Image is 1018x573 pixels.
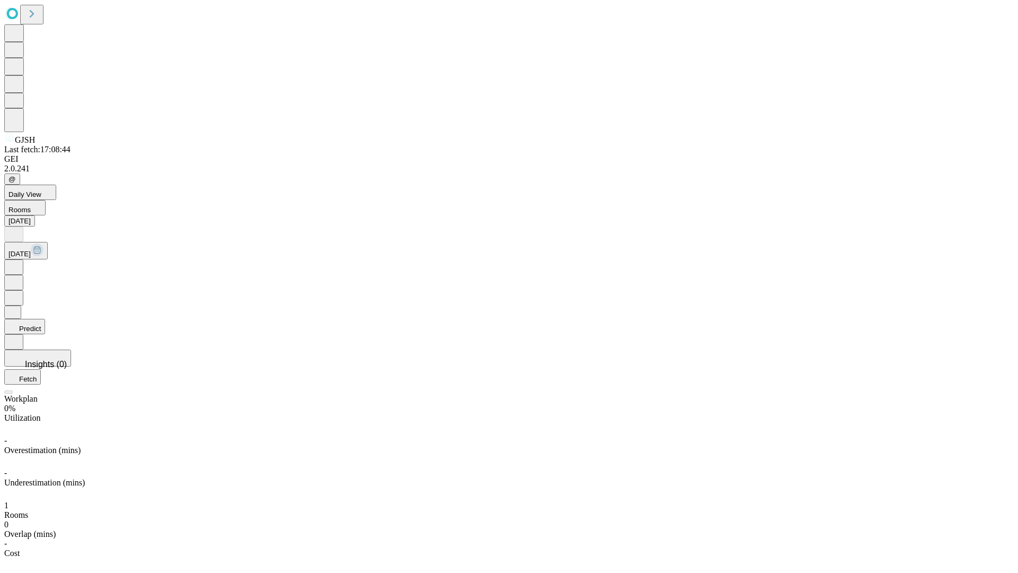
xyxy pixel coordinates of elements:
[4,468,7,477] span: -
[4,164,1014,173] div: 2.0.241
[4,145,71,154] span: Last fetch: 17:08:44
[4,185,56,200] button: Daily View
[4,549,20,558] span: Cost
[4,154,1014,164] div: GEI
[4,501,8,510] span: 1
[4,369,41,385] button: Fetch
[4,242,48,259] button: [DATE]
[4,350,71,367] button: Insights (0)
[4,200,46,215] button: Rooms
[4,413,40,422] span: Utilization
[4,215,35,227] button: [DATE]
[4,173,20,185] button: @
[4,510,28,519] span: Rooms
[4,394,38,403] span: Workplan
[8,250,31,258] span: [DATE]
[4,436,7,445] span: -
[8,175,16,183] span: @
[4,319,45,334] button: Predict
[8,190,41,198] span: Daily View
[4,539,7,548] span: -
[4,446,81,455] span: Overestimation (mins)
[4,520,8,529] span: 0
[4,404,15,413] span: 0%
[15,135,35,144] span: GJSH
[4,529,56,539] span: Overlap (mins)
[4,478,85,487] span: Underestimation (mins)
[25,360,67,369] span: Insights (0)
[8,206,31,214] span: Rooms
